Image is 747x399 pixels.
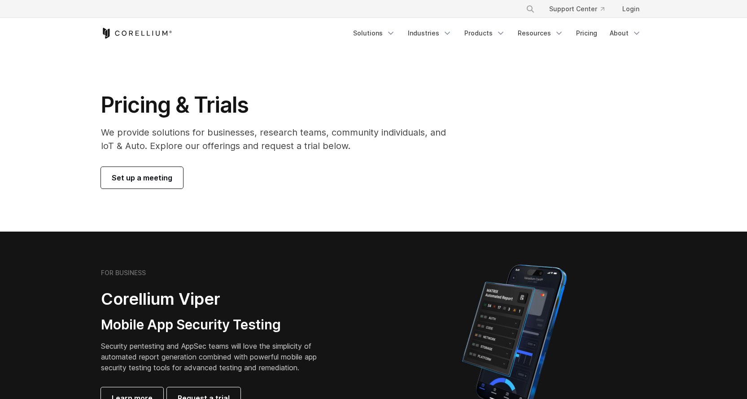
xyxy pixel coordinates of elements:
[101,28,172,39] a: Corellium Home
[515,1,647,17] div: Navigation Menu
[522,1,538,17] button: Search
[542,1,612,17] a: Support Center
[402,25,457,41] a: Industries
[101,341,331,373] p: Security pentesting and AppSec teams will love the simplicity of automated report generation comb...
[101,316,331,333] h3: Mobile App Security Testing
[571,25,603,41] a: Pricing
[348,25,401,41] a: Solutions
[348,25,647,41] div: Navigation Menu
[101,269,146,277] h6: FOR BUSINESS
[512,25,569,41] a: Resources
[101,126,459,153] p: We provide solutions for businesses, research teams, community individuals, and IoT & Auto. Explo...
[459,25,511,41] a: Products
[101,92,459,118] h1: Pricing & Trials
[112,172,172,183] span: Set up a meeting
[615,1,647,17] a: Login
[101,289,331,309] h2: Corellium Viper
[604,25,647,41] a: About
[101,167,183,189] a: Set up a meeting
